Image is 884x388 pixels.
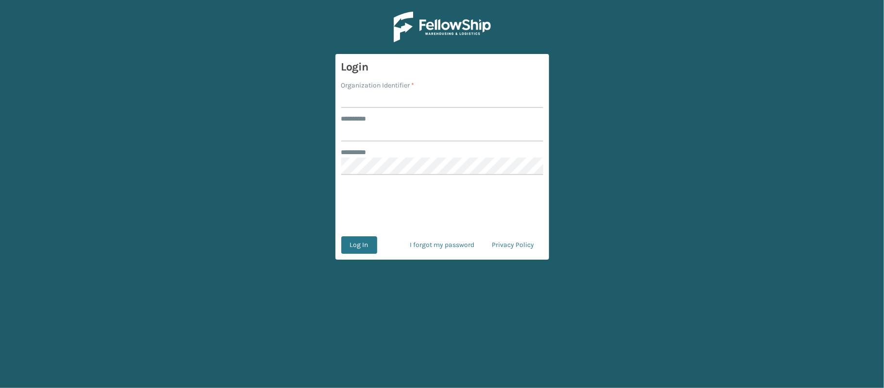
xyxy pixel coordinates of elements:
[341,80,415,90] label: Organization Identifier
[401,236,484,254] a: I forgot my password
[394,12,491,42] img: Logo
[368,187,516,225] iframe: reCAPTCHA
[484,236,543,254] a: Privacy Policy
[341,236,377,254] button: Log In
[341,60,543,74] h3: Login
